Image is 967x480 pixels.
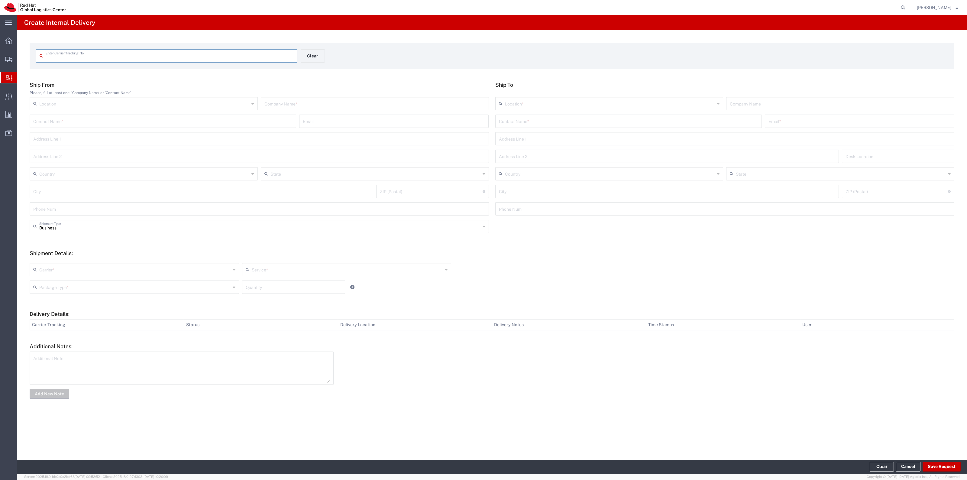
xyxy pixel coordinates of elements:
th: Status [184,319,338,330]
button: Save Request [923,462,961,472]
span: Copyright © [DATE]-[DATE] Agistix Inc., All Rights Reserved [867,474,960,479]
button: [PERSON_NAME] [917,4,959,11]
th: Delivery Notes [492,319,646,330]
th: Time Stamp [646,319,800,330]
h5: Delivery Details: [30,311,954,317]
a: Add Item [348,283,357,291]
h4: Create Internal Delivery [24,15,95,30]
span: [DATE] 10:20:09 [144,475,168,478]
button: Clear [301,49,325,63]
h5: Ship To [495,82,955,88]
h5: Ship From [30,82,489,88]
h5: Shipment Details: [30,250,954,256]
th: User [800,319,954,330]
table: Delivery Details: [30,319,954,330]
button: Clear [870,462,894,472]
img: logo [4,3,66,12]
span: [DATE] 09:52:52 [75,475,100,478]
a: Cancel [896,462,920,472]
div: Please, fill at least one: 'Company Name' or 'Contact Name' [30,90,489,96]
th: Carrier Tracking [30,319,184,330]
span: Server: 2025.18.0-bb0e0c2bd68 [24,475,100,478]
th: Delivery Location [338,319,492,330]
span: Client: 2025.18.0-27d3021 [103,475,168,478]
span: Robert Lomax [917,4,951,11]
h5: Additional Notes: [30,343,954,349]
